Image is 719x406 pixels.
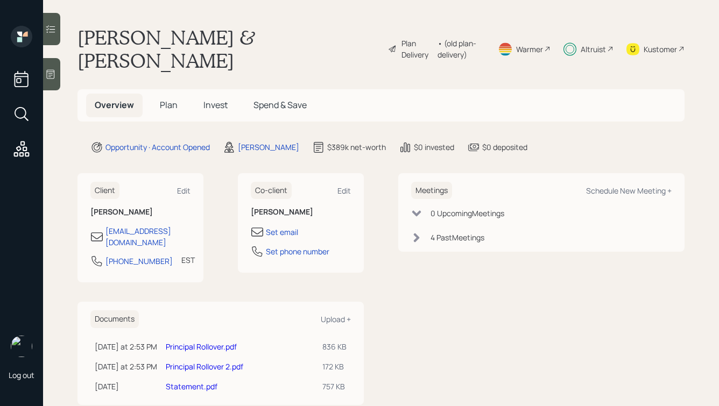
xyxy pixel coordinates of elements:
div: Log out [9,370,34,380]
div: Edit [177,186,191,196]
div: $389k net-worth [327,141,386,153]
div: Schedule New Meeting + [586,186,672,196]
div: 172 KB [322,361,347,372]
div: Plan Delivery [401,38,432,60]
div: 0 Upcoming Meeting s [431,208,504,219]
div: EST [181,254,195,266]
span: Invest [203,99,228,111]
div: 757 KB [322,381,347,392]
div: $0 deposited [482,141,527,153]
div: [PERSON_NAME] [238,141,299,153]
div: Opportunity · Account Opened [105,141,210,153]
div: Set email [266,226,298,238]
div: $0 invested [414,141,454,153]
div: Warmer [516,44,543,55]
div: Altruist [581,44,606,55]
span: Overview [95,99,134,111]
div: Upload + [321,314,351,324]
h6: [PERSON_NAME] [90,208,191,217]
h6: Co-client [251,182,292,200]
div: Set phone number [266,246,329,257]
div: Edit [337,186,351,196]
div: [DATE] at 2:53 PM [95,361,157,372]
h6: Client [90,182,119,200]
h6: Documents [90,310,139,328]
a: Principal Rollover.pdf [166,341,237,352]
div: [DATE] [95,381,157,392]
div: • (old plan-delivery) [438,38,485,60]
div: [DATE] at 2:53 PM [95,341,157,352]
div: [PHONE_NUMBER] [105,255,173,267]
img: hunter_neumayer.jpg [11,336,32,357]
div: Kustomer [644,44,677,55]
a: Principal Rollover 2.pdf [166,361,243,372]
span: Plan [160,99,178,111]
a: Statement.pdf [166,381,217,391]
h6: [PERSON_NAME] [251,208,351,217]
h1: [PERSON_NAME] & [PERSON_NAME] [77,26,379,72]
span: Spend & Save [253,99,307,111]
div: 4 Past Meeting s [431,232,484,243]
div: [EMAIL_ADDRESS][DOMAIN_NAME] [105,225,191,248]
div: 836 KB [322,341,347,352]
h6: Meetings [411,182,452,200]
